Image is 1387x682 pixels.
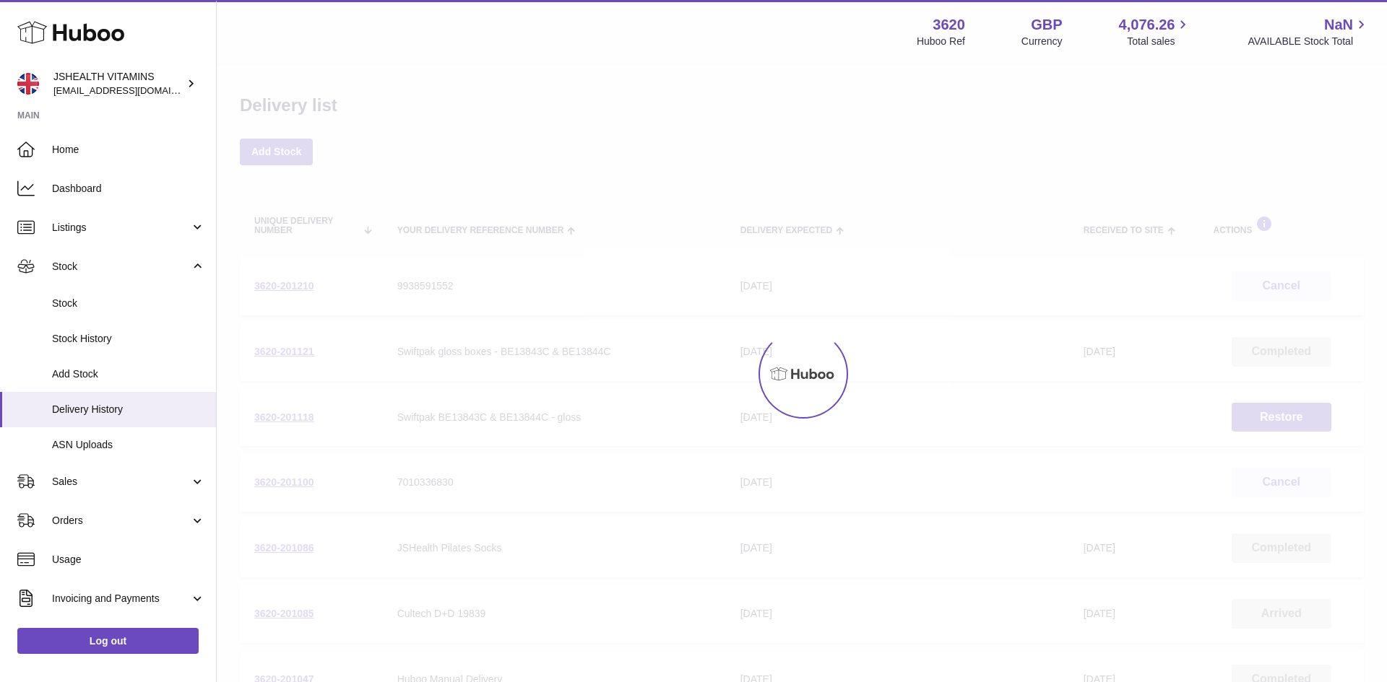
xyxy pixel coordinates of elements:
[1119,15,1175,35] span: 4,076.26
[52,514,190,528] span: Orders
[1248,15,1370,48] a: NaN AVAILABLE Stock Total
[52,553,205,567] span: Usage
[1127,35,1191,48] span: Total sales
[52,297,205,310] span: Stock
[1324,15,1353,35] span: NaN
[52,143,205,157] span: Home
[1248,35,1370,48] span: AVAILABLE Stock Total
[53,70,183,97] div: JSHEALTH VITAMINS
[1031,15,1062,35] strong: GBP
[52,182,205,196] span: Dashboard
[1119,15,1192,48] a: 4,076.26 Total sales
[52,592,190,606] span: Invoicing and Payments
[52,221,190,235] span: Listings
[17,73,39,95] img: internalAdmin-3620@internal.huboo.com
[52,332,205,346] span: Stock History
[52,403,205,416] span: Delivery History
[52,438,205,452] span: ASN Uploads
[17,628,199,654] a: Log out
[53,84,212,96] span: [EMAIL_ADDRESS][DOMAIN_NAME]
[933,15,965,35] strong: 3620
[917,35,965,48] div: Huboo Ref
[52,367,205,381] span: Add Stock
[52,260,190,274] span: Stock
[52,475,190,489] span: Sales
[1021,35,1063,48] div: Currency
